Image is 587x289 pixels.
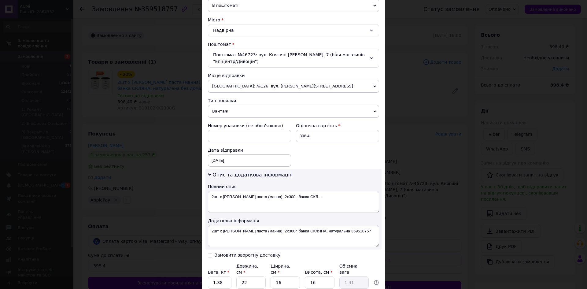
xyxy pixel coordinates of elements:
div: Надвірна [208,24,379,36]
span: Місце відправки [208,73,245,78]
div: Замовити зворотну доставку [215,253,280,258]
span: [GEOGRAPHIC_DATA]: №126: вул. [PERSON_NAME][STREET_ADDRESS] [208,80,379,93]
div: Номер упаковки (не обов'язково) [208,123,291,129]
label: Вага, кг [208,270,229,275]
div: Поштомат №46723: вул. Княгині [PERSON_NAME], 7 (біля магазинів "Епіцентр/Дивоцін") [208,49,379,68]
div: Місто [208,17,379,23]
label: Ширина, см [271,264,290,275]
textarea: 2шт х [PERSON_NAME] паста (манна), 2х300г, банка СКЛ... [208,191,379,213]
textarea: 2шт х [PERSON_NAME] паста (манна), 2х300г, банка СКЛЯНА, натуральна 359518757 [208,225,379,247]
span: Опис та додаткова інформація [212,172,293,178]
span: Тип посилки [208,98,236,103]
div: Повний опис [208,183,379,190]
div: Додаткова інформація [208,218,379,224]
div: Дата відправки [208,147,291,153]
div: Оціночна вартість [296,123,379,129]
div: Поштомат [208,41,379,47]
span: Вантаж [208,105,379,118]
label: Висота, см [305,270,332,275]
label: Довжина, см [236,264,258,275]
div: Об'ємна вага [339,263,369,275]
